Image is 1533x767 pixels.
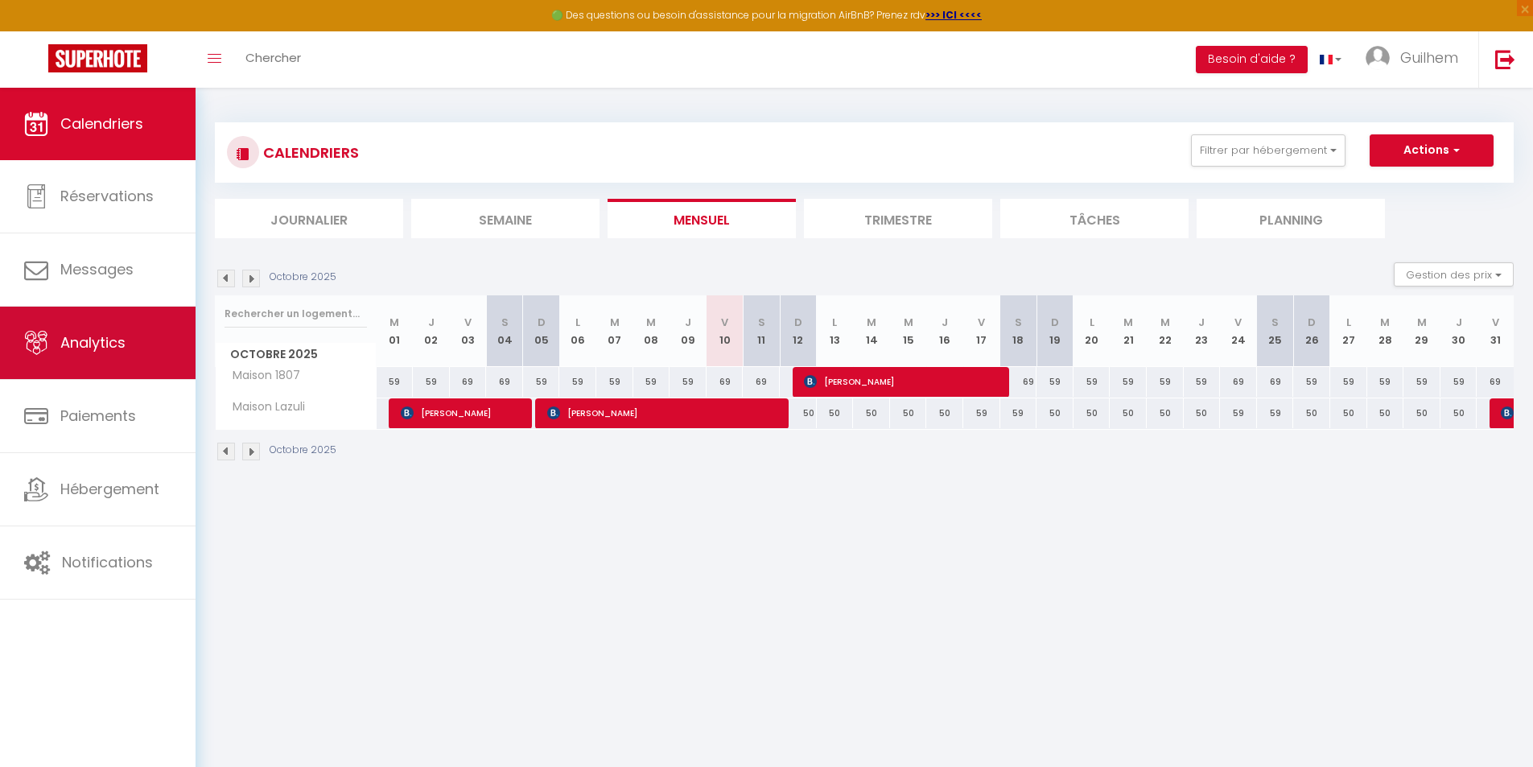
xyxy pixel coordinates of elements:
abbr: M [1380,315,1390,330]
abbr: M [610,315,620,330]
div: 59 [596,367,633,397]
abbr: D [538,315,546,330]
abbr: J [685,315,691,330]
div: 50 [1440,398,1477,428]
button: Besoin d'aide ? [1196,46,1308,73]
th: 19 [1036,295,1074,367]
div: 59 [1074,367,1111,397]
th: 18 [1000,295,1037,367]
p: Octobre 2025 [270,443,336,458]
th: 10 [707,295,744,367]
div: 59 [1184,367,1221,397]
th: 06 [559,295,596,367]
input: Rechercher un logement... [225,299,367,328]
span: [PERSON_NAME] [547,398,781,428]
abbr: J [428,315,435,330]
th: 16 [926,295,963,367]
th: 26 [1293,295,1330,367]
span: Réservations [60,186,154,206]
div: 50 [890,398,927,428]
span: Maison 1807 [218,367,304,385]
img: ... [1366,46,1390,70]
abbr: J [942,315,948,330]
div: 50 [1184,398,1221,428]
div: 59 [1036,367,1074,397]
abbr: V [1492,315,1499,330]
div: 59 [1293,367,1330,397]
div: 69 [1257,367,1294,397]
div: 50 [1367,398,1404,428]
div: 69 [1477,367,1514,397]
abbr: V [721,315,728,330]
abbr: S [501,315,509,330]
th: 27 [1330,295,1367,367]
abbr: D [1308,315,1316,330]
li: Semaine [411,199,600,238]
div: 69 [707,367,744,397]
div: 59 [413,367,450,397]
th: 28 [1367,295,1404,367]
abbr: L [1090,315,1094,330]
span: Analytics [60,332,126,353]
th: 17 [963,295,1000,367]
div: 50 [1293,398,1330,428]
abbr: S [1271,315,1279,330]
div: 59 [1440,367,1477,397]
div: 50 [817,398,854,428]
th: 08 [633,295,670,367]
abbr: D [1051,315,1059,330]
div: 59 [633,367,670,397]
div: 50 [780,398,817,428]
div: 59 [1110,367,1147,397]
span: [PERSON_NAME] [401,398,524,428]
th: 14 [853,295,890,367]
div: 50 [1110,398,1147,428]
th: 01 [377,295,414,367]
div: 69 [450,367,487,397]
th: 23 [1184,295,1221,367]
div: 69 [743,367,780,397]
p: Octobre 2025 [270,270,336,285]
abbr: J [1198,315,1205,330]
div: 59 [1367,367,1404,397]
abbr: J [1456,315,1462,330]
abbr: V [464,315,472,330]
div: 59 [1403,367,1440,397]
th: 31 [1477,295,1514,367]
div: 59 [670,367,707,397]
li: Trimestre [804,199,992,238]
abbr: V [978,315,985,330]
div: 69 [486,367,523,397]
span: Hébergement [60,479,159,499]
span: Maison Lazuli [218,398,309,416]
li: Tâches [1000,199,1189,238]
div: 50 [1036,398,1074,428]
button: Filtrer par hébergement [1191,134,1345,167]
li: Mensuel [608,199,796,238]
abbr: D [794,315,802,330]
abbr: L [575,315,580,330]
div: 59 [1000,398,1037,428]
abbr: M [1123,315,1133,330]
th: 13 [817,295,854,367]
a: ... Guilhem [1354,31,1478,88]
th: 30 [1440,295,1477,367]
button: Actions [1370,134,1494,167]
span: Octobre 2025 [216,343,376,366]
div: 69 [1220,367,1257,397]
span: Calendriers [60,113,143,134]
div: 50 [1330,398,1367,428]
abbr: L [832,315,837,330]
div: 59 [1147,367,1184,397]
abbr: M [389,315,399,330]
th: 05 [523,295,560,367]
abbr: M [646,315,656,330]
div: 50 [926,398,963,428]
div: 59 [1220,398,1257,428]
div: 59 [559,367,596,397]
abbr: S [1015,315,1022,330]
div: 50 [1403,398,1440,428]
div: 59 [963,398,1000,428]
abbr: V [1234,315,1242,330]
div: 50 [1074,398,1111,428]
